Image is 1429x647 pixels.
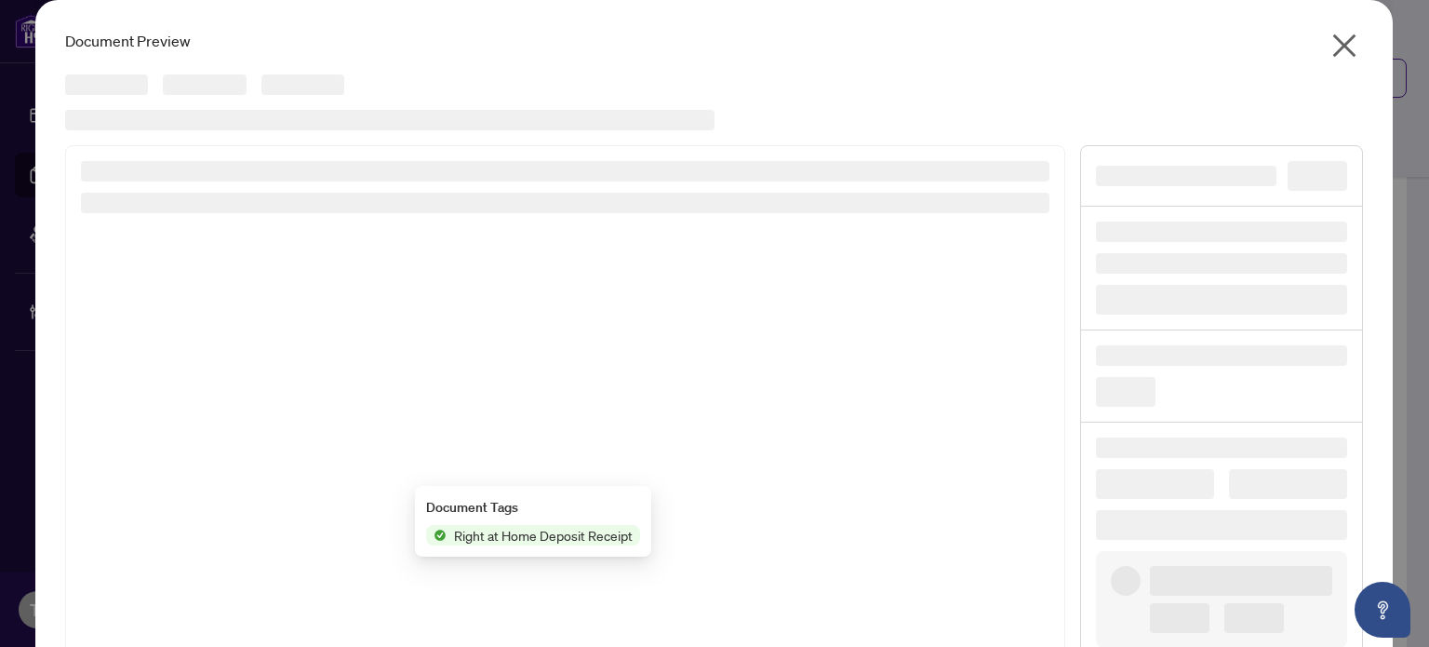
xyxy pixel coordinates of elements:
img: Status Icon [426,525,447,546]
span: Right at Home Deposit Receipt [447,525,640,546]
span: close [1330,31,1360,61]
div: Document Preview [65,30,1363,52]
button: Open asap [1355,582,1410,638]
div: Document Tags [426,497,640,518]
